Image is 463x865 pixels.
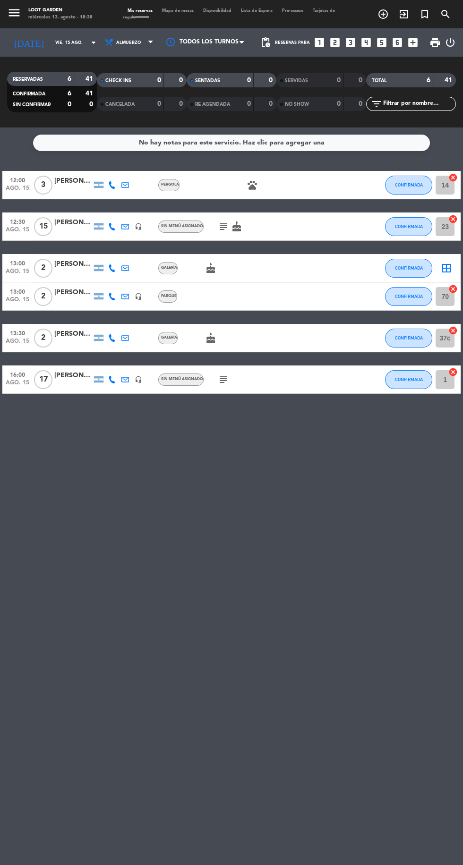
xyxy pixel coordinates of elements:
span: CONFIRMADA [395,224,423,229]
span: Sin menú asignado [161,224,203,228]
i: filter_list [371,98,382,110]
span: PARQUE [161,294,177,298]
strong: 0 [157,77,161,84]
span: 2 [34,287,52,306]
span: CONFIRMADA [13,92,45,96]
span: 13:00 [6,286,29,297]
span: CONFIRMADA [395,294,423,299]
div: miércoles 13. agosto - 18:38 [28,14,93,21]
i: subject [218,374,229,385]
span: Reservas para [275,40,310,45]
span: CANCELADA [105,102,135,107]
span: 12:30 [6,216,29,227]
span: 2 [34,259,52,278]
div: [PERSON_NAME] [54,370,92,381]
span: 13:30 [6,327,29,338]
i: add_circle_outline [377,8,389,20]
strong: 0 [247,77,251,84]
i: subject [218,221,229,232]
span: 3 [34,176,52,195]
span: CONFIRMADA [395,182,423,187]
button: CONFIRMADA [385,287,432,306]
i: looks_5 [376,36,388,49]
span: CONFIRMADA [395,377,423,382]
i: cake [205,263,216,274]
button: menu [7,6,21,22]
button: CONFIRMADA [385,329,432,348]
i: looks_two [329,36,341,49]
strong: 6 [427,77,430,84]
span: ago. 15 [6,338,29,349]
span: pending_actions [260,37,271,48]
div: [PERSON_NAME] [54,217,92,228]
span: CONFIRMADA [395,335,423,340]
i: cancel [448,214,458,224]
i: [DATE] [7,33,51,52]
i: exit_to_app [398,8,410,20]
i: add_box [407,36,419,49]
span: Mapa de mesas [157,8,198,13]
i: looks_4 [360,36,372,49]
input: Filtrar por nombre... [382,99,455,109]
span: GALERÍA [161,336,177,339]
span: ago. 15 [6,297,29,307]
i: looks_3 [344,36,357,49]
span: Almuerzo [116,40,141,45]
button: CONFIRMADA [385,370,432,389]
i: arrow_drop_down [88,37,99,48]
i: headset_mic [135,223,142,230]
i: cancel [448,367,458,377]
i: cake [231,221,242,232]
i: pets [247,179,258,191]
strong: 0 [68,101,71,108]
strong: 41 [86,76,95,82]
strong: 0 [89,101,95,108]
span: Pre-acceso [277,8,308,13]
div: LOG OUT [445,28,456,57]
strong: 41 [445,77,454,84]
span: 17 [34,370,52,389]
i: cake [205,332,216,344]
i: search [440,8,451,20]
button: CONFIRMADA [385,259,432,278]
span: 12:00 [6,174,29,185]
i: turned_in_not [419,8,430,20]
strong: 41 [86,90,95,97]
span: ago. 15 [6,227,29,237]
span: ago. 15 [6,380,29,390]
span: Sin menú asignado [161,377,203,381]
span: print [429,37,441,48]
i: headset_mic [135,293,142,300]
span: CONFIRMADA [395,265,423,271]
strong: 0 [157,101,161,107]
span: 15 [34,217,52,236]
i: looks_one [313,36,326,49]
span: 13:00 [6,257,29,268]
span: GALERÍA [161,266,177,270]
span: ago. 15 [6,268,29,279]
span: 2 [34,329,52,348]
strong: 0 [179,101,185,107]
strong: 0 [359,101,364,107]
div: [PERSON_NAME] [54,287,92,298]
i: cancel [448,284,458,294]
span: TOTAL [372,78,386,83]
div: [PERSON_NAME] [54,176,92,187]
div: [PERSON_NAME] [54,259,92,270]
span: RESERVADAS [13,77,43,82]
i: headset_mic [135,376,142,383]
button: CONFIRMADA [385,176,432,195]
strong: 0 [247,101,251,107]
div: No hay notas para este servicio. Haz clic para agregar una [139,137,325,148]
span: SIN CONFIRMAR [13,102,51,107]
span: NO SHOW [285,102,309,107]
span: SENTADAS [195,78,220,83]
button: CONFIRMADA [385,217,432,236]
span: 16:00 [6,369,29,380]
span: ago. 15 [6,185,29,196]
strong: 0 [179,77,185,84]
i: menu [7,6,21,20]
strong: 0 [337,101,341,107]
span: CHECK INS [105,78,131,83]
span: SERVIDAS [285,78,308,83]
